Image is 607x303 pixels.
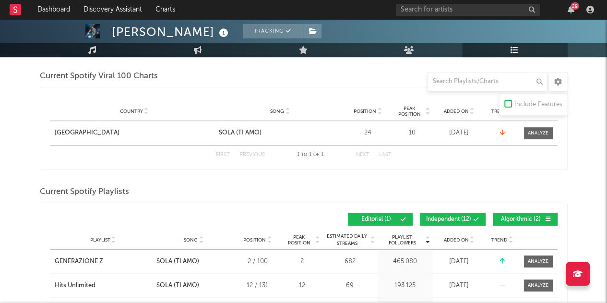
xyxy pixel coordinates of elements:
[380,234,425,246] span: Playlist Followers
[491,109,507,114] span: Trend
[236,257,279,267] div: 2 / 100
[270,109,284,114] span: Song
[394,106,425,117] span: Peak Position
[55,257,152,267] a: GENERAZIONE Z
[216,152,230,158] button: First
[243,24,303,38] button: Tracking
[444,109,469,114] span: Added On
[348,213,413,226] button: Editorial(1)
[284,149,337,161] div: 1 1 1
[284,234,314,246] span: Peak Position
[380,281,430,291] div: 193.125
[156,257,199,267] div: SOLA (TI AMO)
[346,128,390,138] div: 24
[379,152,392,158] button: Last
[493,213,558,226] button: Algorithmic(2)
[380,257,430,267] div: 465.080
[426,217,471,222] span: Independent ( 12 )
[420,213,486,226] button: Independent(12)
[239,152,265,158] button: Previous
[112,24,231,40] div: [PERSON_NAME]
[356,152,369,158] button: Next
[55,257,103,267] div: GENERAZIONE Z
[435,281,483,291] div: [DATE]
[394,128,430,138] div: 10
[354,217,398,222] span: Editorial ( 1 )
[325,233,369,247] span: Estimated Daily Streams
[444,237,469,243] span: Added On
[219,128,342,138] a: SOLA (TI AMO)
[491,237,507,243] span: Trend
[571,2,579,10] div: 29
[40,186,129,198] span: Current Spotify Playlists
[514,99,562,110] div: Include Features
[219,128,262,138] div: SOLA (TI AMO)
[55,281,152,291] a: Hits Unlimited
[90,237,110,243] span: Playlist
[568,6,574,13] button: 29
[156,281,199,291] div: SOLA (TI AMO)
[40,71,158,82] span: Current Spotify Viral 100 Charts
[55,281,95,291] div: Hits Unlimited
[236,281,279,291] div: 12 / 131
[396,4,540,16] input: Search for artists
[325,281,375,291] div: 69
[284,257,320,267] div: 2
[55,128,214,138] a: [GEOGRAPHIC_DATA]
[243,237,266,243] span: Position
[435,128,483,138] div: [DATE]
[55,128,119,138] div: [GEOGRAPHIC_DATA]
[499,217,543,222] span: Algorithmic ( 2 )
[428,72,547,91] input: Search Playlists/Charts
[435,257,483,267] div: [DATE]
[313,153,319,157] span: of
[354,109,376,114] span: Position
[284,281,320,291] div: 12
[325,257,375,267] div: 682
[301,153,307,157] span: to
[120,109,143,114] span: Country
[184,237,198,243] span: Song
